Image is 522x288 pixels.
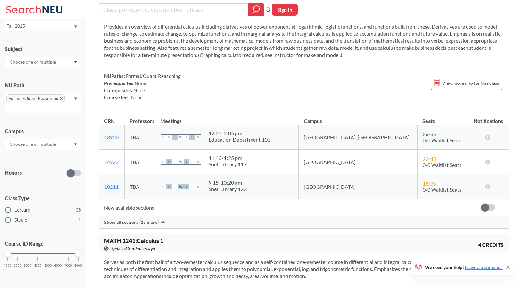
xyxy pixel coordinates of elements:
[5,195,81,202] span: Class Type
[54,264,62,267] span: 6000
[209,155,247,161] div: 11:45 - 1:25 pm
[423,187,461,193] span: 0/0 Waitlist Seats
[34,264,42,267] span: 4000
[423,156,436,162] span: 22 / 45
[209,130,271,136] div: 12:25 - 2:05 pm
[110,245,155,252] span: Updated 3 minutes ago
[5,93,81,113] div: Formal/Quant ReasoningX to remove pillDropdown arrow
[299,111,418,125] th: Campus
[5,216,81,224] label: Studio
[76,206,81,214] span: 35
[423,162,461,168] span: 0/0 Waitlist Seats
[5,82,81,89] div: NU Path
[272,4,298,16] button: Sign In
[104,258,504,280] section: Serves as both the first half of a two-semester calculus sequence and as a self-contained one-sem...
[74,25,77,28] svg: Dropdown arrow
[172,159,178,165] span: T
[124,125,155,150] td: TBA
[423,137,461,143] span: 0/0 Waitlist Seats
[124,111,155,125] th: Professors
[417,111,468,125] th: Seats
[104,219,159,225] span: Show all sections (15 more)
[252,5,260,14] svg: magnifying glass
[131,94,143,100] span: None
[478,241,504,249] span: 4 CREDITS
[104,184,119,190] a: 10211
[74,61,77,64] svg: Dropdown arrow
[135,80,146,86] span: None
[99,199,468,216] td: New available sections
[178,184,184,189] span: W
[195,184,201,189] span: S
[425,265,503,270] span: We need your help!
[6,94,65,102] span: Formal/Quant ReasoningX to remove pill
[6,140,60,148] input: Choose one or multiple
[189,134,195,140] span: F
[465,265,503,270] a: Leave a testimonial
[104,118,115,125] div: CRN
[5,169,22,177] p: Honors
[209,179,247,186] div: 9:15 - 10:20 am
[166,159,172,165] span: M
[5,139,81,150] div: Dropdown arrow
[6,22,73,30] div: Fall 2025
[172,134,178,140] span: T
[5,21,81,31] div: Fall 2025Dropdown arrow
[161,159,166,165] span: S
[125,73,181,79] span: Formal/Quant Reasoning
[124,174,155,199] td: TBA
[248,3,264,16] div: magnifying glass
[423,131,436,137] span: 26 / 35
[299,174,418,199] td: [GEOGRAPHIC_DATA]
[184,134,189,140] span: T
[299,125,418,150] td: [GEOGRAPHIC_DATA], [GEOGRAPHIC_DATA]
[423,180,436,187] span: 18 / 36
[189,184,195,189] span: F
[468,111,509,125] th: Notifications
[6,58,60,66] input: Choose one or multiple
[4,264,12,267] span: 1000
[133,87,145,93] span: None
[189,159,195,165] span: F
[195,134,201,140] span: S
[99,216,509,228] div: Show all sections (15 more)
[155,111,298,125] th: Meetings
[5,46,81,53] div: Subject
[14,264,21,267] span: 2000
[161,134,166,140] span: S
[166,134,172,140] span: M
[74,97,77,100] svg: Dropdown arrow
[184,159,189,165] span: T
[5,240,81,248] p: Course ID Range
[103,4,244,15] input: Class, professor, course number, "phrase"
[5,128,81,135] div: Campus
[44,264,52,267] span: 5000
[161,184,166,189] span: S
[209,136,271,143] div: Education Department 101
[64,264,72,267] span: 7000
[24,264,32,267] span: 3000
[5,57,81,67] div: Dropdown arrow
[5,206,81,214] label: Lecture
[104,73,181,101] div: NUPaths: Prerequisites: Corequisites: Course fees:
[299,150,418,174] td: [GEOGRAPHIC_DATA]
[172,184,178,189] span: T
[178,134,184,140] span: W
[166,184,172,189] span: M
[124,150,155,174] td: TBA
[184,184,189,189] span: T
[104,237,163,244] span: MATH 1241 : Calculus 1
[104,23,504,58] section: Provides an overview of differential calculus including derivatives of power, exponential, logari...
[104,159,119,165] a: 14923
[195,159,201,165] span: S
[442,79,499,87] span: View more info for this class
[79,216,81,223] span: 1
[209,161,247,168] div: Snell Library 117
[209,186,247,192] div: Snell Library 123
[178,159,184,165] span: W
[60,97,63,100] svg: X to remove pill
[74,143,77,146] svg: Dropdown arrow
[74,264,82,267] span: 8000
[104,134,119,140] a: 13900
